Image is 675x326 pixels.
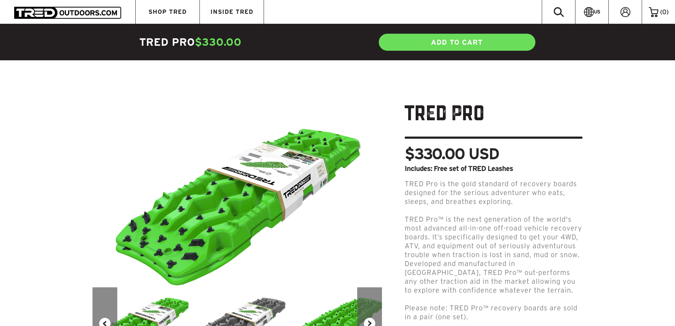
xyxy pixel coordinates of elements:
span: ( ) [660,9,669,15]
span: 0 [662,9,666,15]
span: INSIDE TRED [210,9,253,15]
h4: TRED Pro [139,35,338,49]
div: Includes: Free set of TRED Leashes [405,165,583,172]
p: TRED Pro is the gold standard of recovery boards designed for the serious adventurer who eats, sl... [405,179,583,206]
span: SHOP TRED [148,9,187,15]
span: $330.00 [195,36,242,48]
img: cart-icon [649,7,658,17]
img: TRED Outdoors America [14,7,121,18]
span: $330.00 USD [405,146,499,161]
img: TRED_Pro_ISO-Green_700x.png [113,103,361,287]
span: TRED Pro™ is the next generation of the world's most advanced all-in-one off-road vehicle recover... [405,215,582,294]
h1: TRED Pro [405,102,583,139]
a: ADD TO CART [378,33,536,51]
span: Please note: TRED Pro™ recovery boards are sold in a pair (one set). [405,304,578,321]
